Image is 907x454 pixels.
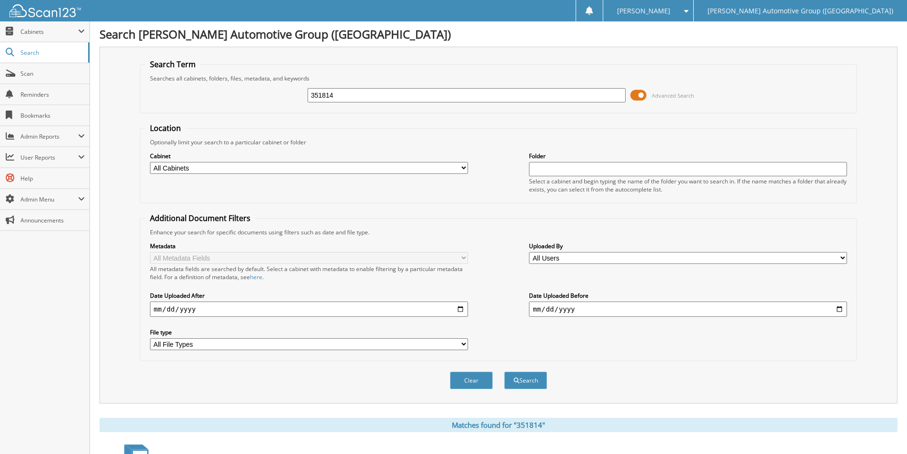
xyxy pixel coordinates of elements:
label: Metadata [150,242,468,250]
legend: Search Term [145,59,200,70]
span: Reminders [20,91,85,99]
label: Date Uploaded Before [529,292,847,300]
span: Help [20,174,85,182]
div: All metadata fields are searched by default. Select a cabinet with metadata to enable filtering b... [150,265,468,281]
button: Search [504,372,547,389]
span: Advanced Search [652,92,694,99]
label: Folder [529,152,847,160]
img: scan123-logo-white.svg [10,4,81,17]
span: [PERSON_NAME] Automotive Group ([GEOGRAPHIC_DATA]) [708,8,893,14]
span: Admin Menu [20,195,78,203]
div: Enhance your search for specific documents using filters such as date and file type. [145,228,852,236]
legend: Location [145,123,186,133]
label: Date Uploaded After [150,292,468,300]
span: Admin Reports [20,132,78,141]
div: Searches all cabinets, folders, files, metadata, and keywords [145,74,852,82]
input: end [529,302,847,317]
span: [PERSON_NAME] [617,8,670,14]
a: here [250,273,262,281]
span: Scan [20,70,85,78]
label: File type [150,328,468,336]
label: Cabinet [150,152,468,160]
input: start [150,302,468,317]
div: Select a cabinet and begin typing the name of the folder you want to search in. If the name match... [529,177,847,193]
div: Matches found for "351814" [100,418,897,432]
span: User Reports [20,153,78,161]
h1: Search [PERSON_NAME] Automotive Group ([GEOGRAPHIC_DATA]) [100,26,897,42]
label: Uploaded By [529,242,847,250]
span: Search [20,49,83,57]
legend: Additional Document Filters [145,213,255,223]
button: Clear [450,372,493,389]
span: Cabinets [20,28,78,36]
span: Bookmarks [20,111,85,120]
div: Optionally limit your search to a particular cabinet or folder [145,138,852,146]
span: Announcements [20,216,85,224]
